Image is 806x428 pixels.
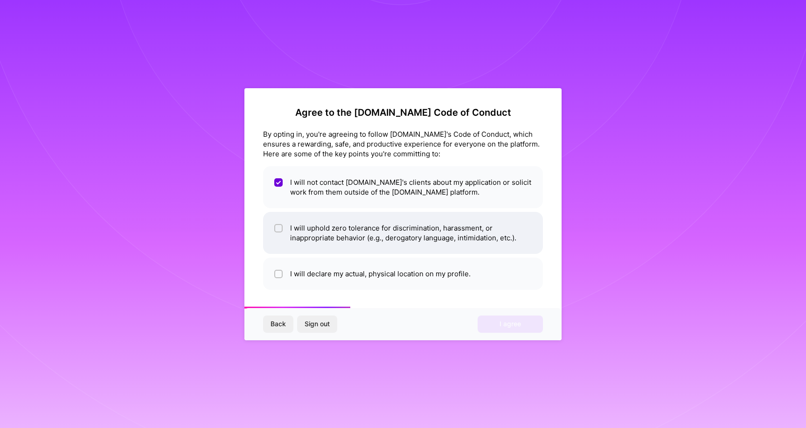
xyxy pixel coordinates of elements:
[263,212,543,254] li: I will uphold zero tolerance for discrimination, harassment, or inappropriate behavior (e.g., der...
[263,107,543,118] h2: Agree to the [DOMAIN_NAME] Code of Conduct
[263,166,543,208] li: I will not contact [DOMAIN_NAME]'s clients about my application or solicit work from them outside...
[263,258,543,290] li: I will declare my actual, physical location on my profile.
[305,319,330,329] span: Sign out
[263,129,543,159] div: By opting in, you're agreeing to follow [DOMAIN_NAME]'s Code of Conduct, which ensures a rewardin...
[297,316,337,332] button: Sign out
[263,316,293,332] button: Back
[271,319,286,329] span: Back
